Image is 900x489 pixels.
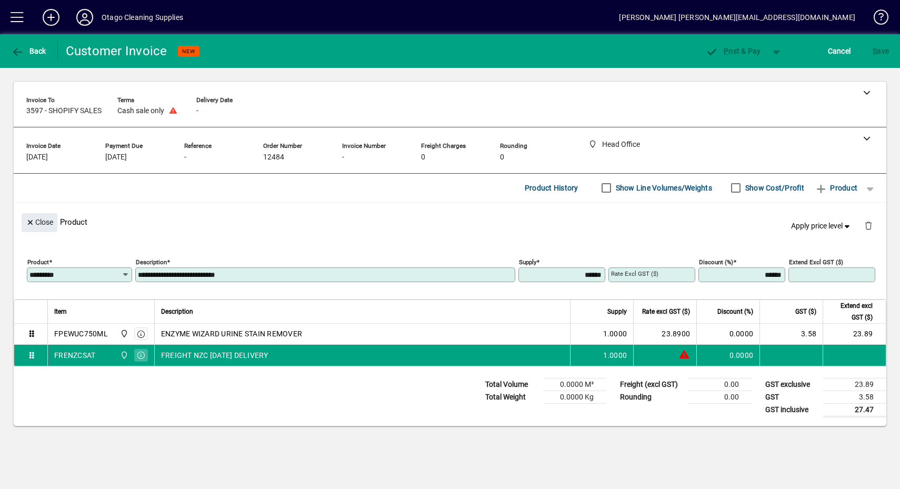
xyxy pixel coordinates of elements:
[54,306,67,317] span: Item
[696,324,759,345] td: 0.0000
[866,2,887,36] a: Knowledge Base
[760,378,823,391] td: GST exclusive
[182,48,195,55] span: NEW
[699,258,733,265] mat-label: Discount (%)
[706,47,761,55] span: ost & Pay
[688,391,752,403] td: 0.00
[614,183,712,193] label: Show Line Volumes/Weights
[342,153,344,162] span: -
[759,324,823,345] td: 3.58
[809,178,863,197] button: Product
[117,350,129,361] span: Head Office
[68,8,102,27] button: Profile
[480,378,543,391] td: Total Volume
[829,300,873,323] span: Extend excl GST ($)
[521,178,583,197] button: Product History
[815,179,857,196] span: Product
[263,153,284,162] span: 12484
[823,403,886,416] td: 27.47
[870,42,892,61] button: Save
[161,350,268,361] span: FREIGHT NZC [DATE] DELIVERY
[724,47,728,55] span: P
[823,391,886,403] td: 3.58
[603,350,627,361] span: 1.0000
[54,350,95,361] div: FRENZCSAT
[760,403,823,416] td: GST inclusive
[19,217,60,227] app-page-header-button: Close
[825,42,854,61] button: Cancel
[161,328,302,339] span: ENZYME WIZARD URINE STAIN REMOVER
[117,107,164,115] span: Cash sale only
[196,107,198,115] span: -
[743,183,804,193] label: Show Cost/Profit
[823,324,886,345] td: 23.89
[873,43,889,59] span: ave
[102,9,183,26] div: Otago Cleaning Supplies
[161,306,193,317] span: Description
[856,213,881,238] button: Delete
[480,391,543,403] td: Total Weight
[54,328,108,339] div: FPEWUC750ML
[117,328,129,340] span: Head Office
[760,391,823,403] td: GST
[136,258,167,265] mat-label: Description
[607,306,627,317] span: Supply
[717,306,753,317] span: Discount (%)
[856,221,881,230] app-page-header-button: Delete
[519,258,536,265] mat-label: Supply
[500,153,504,162] span: 0
[11,47,46,55] span: Back
[543,378,606,391] td: 0.0000 M³
[26,214,53,231] span: Close
[603,328,627,339] span: 1.0000
[642,306,690,317] span: Rate excl GST ($)
[8,42,49,61] button: Back
[791,221,852,232] span: Apply price level
[14,203,886,241] div: Product
[615,391,688,403] td: Rounding
[105,153,127,162] span: [DATE]
[787,216,856,235] button: Apply price level
[873,47,877,55] span: S
[525,179,578,196] span: Product History
[828,43,851,59] span: Cancel
[795,306,816,317] span: GST ($)
[619,9,855,26] div: [PERSON_NAME] [PERSON_NAME][EMAIL_ADDRESS][DOMAIN_NAME]
[823,378,886,391] td: 23.89
[66,43,167,59] div: Customer Invoice
[26,153,48,162] span: [DATE]
[184,153,186,162] span: -
[640,328,690,339] div: 23.8900
[27,258,49,265] mat-label: Product
[688,378,752,391] td: 0.00
[615,378,688,391] td: Freight (excl GST)
[34,8,68,27] button: Add
[789,258,843,265] mat-label: Extend excl GST ($)
[696,345,759,366] td: 0.0000
[543,391,606,403] td: 0.0000 Kg
[22,213,57,232] button: Close
[611,270,658,277] mat-label: Rate excl GST ($)
[701,42,766,61] button: Post & Pay
[26,107,102,115] span: 3597 - SHOPIFY SALES
[421,153,425,162] span: 0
